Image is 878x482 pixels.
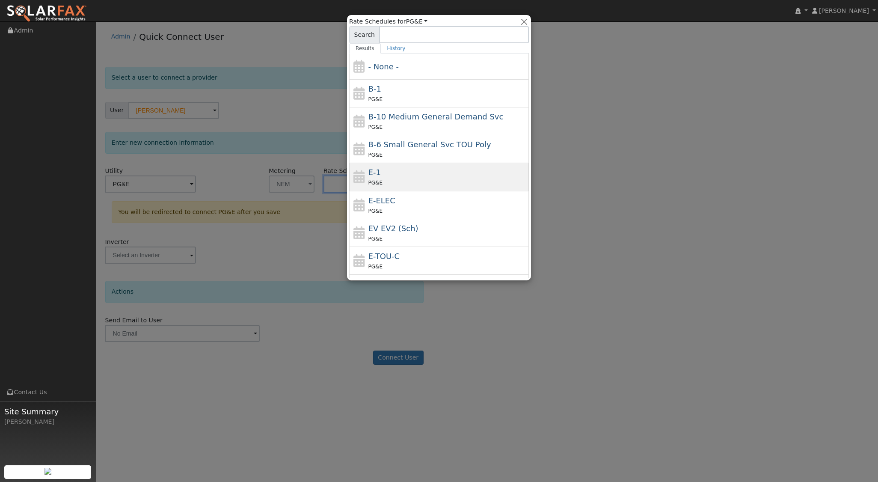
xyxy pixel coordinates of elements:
span: [PERSON_NAME] [819,7,869,14]
img: retrieve [44,468,51,475]
span: PG&E [368,264,383,270]
a: PG&E [406,18,428,25]
span: E-TOU-C [368,252,400,261]
span: PG&E [368,96,383,102]
span: Electric Vehicle EV2 (Sch) [368,224,418,233]
img: SolarFax [6,5,87,23]
span: B-1 [368,84,381,93]
span: E-1 [368,168,381,177]
span: B-6 Small General Service TOU Poly Phase [368,140,491,149]
span: Site Summary [4,406,92,417]
span: E-ELEC [368,196,395,205]
span: PG&E [368,124,383,130]
span: PG&E [368,180,383,186]
a: Results [349,43,381,54]
span: B-10 Medium General Demand Service (Primary Voltage) [368,112,504,121]
span: PG&E [368,208,383,214]
div: [PERSON_NAME] [4,417,92,426]
span: Search [349,26,380,43]
a: History [381,43,412,54]
span: Rate Schedules for [349,17,427,26]
span: PG&E [368,152,383,158]
span: - None - [368,62,399,71]
span: PG&E [368,236,383,242]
